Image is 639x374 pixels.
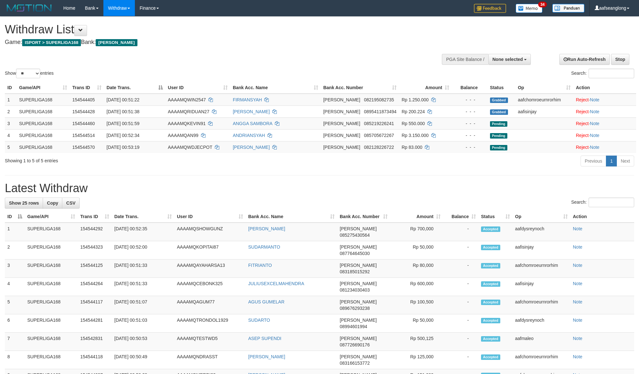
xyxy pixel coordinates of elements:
[490,98,508,103] span: Grabbed
[364,145,394,150] span: Copy 082128226722 to clipboard
[5,351,25,369] td: 8
[17,106,70,117] td: SUPERLIGA168
[512,296,570,314] td: aafchomroeurnrorhim
[474,4,506,13] img: Feedback.jpg
[78,259,112,278] td: 154544125
[340,281,377,286] span: [PERSON_NAME]
[340,306,370,311] span: Copy 089676293238 to clipboard
[323,97,360,102] span: [PERSON_NAME]
[233,121,272,126] a: ANGGA SAMBORA
[78,333,112,351] td: 154542831
[174,314,246,333] td: AAAAMQTRONDOL1929
[248,336,281,341] a: ASEP SUPENDI
[174,296,246,314] td: AAAAMQAGUM77
[573,141,636,153] td: ·
[390,351,443,369] td: Rp 125,000
[490,145,507,150] span: Pending
[168,145,212,150] span: AAAAMQWDJECPOT
[454,120,485,127] div: - - -
[488,54,531,65] button: None selected
[512,278,570,296] td: aafisinjay
[512,241,570,259] td: aafisinjay
[323,121,360,126] span: [PERSON_NAME]
[481,281,500,287] span: Accepted
[573,226,582,231] a: Note
[174,259,246,278] td: AAAAMQAYAHARSA13
[230,82,321,94] th: Bank Acc. Name: activate to sort column ascending
[5,182,634,195] h1: Latest Withdraw
[402,133,429,138] span: Rp 3.150.000
[576,109,589,114] a: Reject
[516,4,543,13] img: Button%20Memo.svg
[493,57,523,62] span: None selected
[611,54,629,65] a: Stop
[233,133,265,138] a: ANDRIANSYAH
[78,296,112,314] td: 154544117
[573,281,582,286] a: Note
[174,211,246,223] th: User ID: activate to sort column ascending
[248,263,272,268] a: FITRIANTO
[340,324,367,329] span: Copy 08994601994 to clipboard
[174,333,246,351] td: AAAAMQTESTWD5
[17,129,70,141] td: SUPERLIGA168
[606,156,617,166] a: 1
[442,54,488,65] div: PGA Site Balance /
[573,94,636,106] td: ·
[571,69,634,78] label: Search:
[390,278,443,296] td: Rp 600,000
[576,133,589,138] a: Reject
[399,82,452,94] th: Amount: activate to sort column ascending
[402,109,425,114] span: Rp 200.224
[402,97,429,102] span: Rp 1.250.000
[512,223,570,241] td: aafdysreynoch
[70,82,104,94] th: Trans ID: activate to sort column ascending
[512,259,570,278] td: aafchomroeurnrorhim
[570,211,634,223] th: Action
[454,97,485,103] div: - - -
[590,145,600,150] a: Note
[246,211,337,223] th: Bank Acc. Name: activate to sort column ascending
[72,133,95,138] span: 154544514
[364,133,394,138] span: Copy 085705672267 to clipboard
[5,259,25,278] td: 3
[5,314,25,333] td: 6
[340,354,377,359] span: [PERSON_NAME]
[321,82,399,94] th: Bank Acc. Number: activate to sort column ascending
[5,106,17,117] td: 2
[248,226,285,231] a: [PERSON_NAME]
[443,314,478,333] td: -
[576,97,589,102] a: Reject
[5,241,25,259] td: 2
[168,109,209,114] span: AAAAMQRIDUAN27
[233,97,262,102] a: FIRMANSYAH
[5,333,25,351] td: 7
[576,145,589,150] a: Reject
[337,211,390,223] th: Bank Acc. Number: activate to sort column ascending
[590,133,600,138] a: Note
[490,133,507,139] span: Pending
[78,278,112,296] td: 154544264
[62,198,80,208] a: CSV
[589,69,634,78] input: Search:
[25,241,78,259] td: SUPERLIGA168
[443,241,478,259] td: -
[174,223,246,241] td: AAAAMQSHOWGUNZ
[364,121,394,126] span: Copy 085219226241 to clipboard
[340,251,370,256] span: Copy 087764645030 to clipboard
[581,156,606,166] a: Previous
[590,97,600,102] a: Note
[5,23,420,36] h1: Withdraw List
[364,109,397,114] span: Copy 0895411873494 to clipboard
[340,342,370,347] span: Copy 087726690176 to clipboard
[25,314,78,333] td: SUPERLIGA168
[452,82,487,94] th: Balance
[112,223,174,241] td: [DATE] 00:52:35
[5,82,17,94] th: ID
[5,39,420,46] h4: Game: Bank:
[248,354,285,359] a: [PERSON_NAME]
[538,2,547,7] span: 34
[5,117,17,129] td: 3
[112,278,174,296] td: [DATE] 00:51:33
[573,129,636,141] td: ·
[490,121,507,127] span: Pending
